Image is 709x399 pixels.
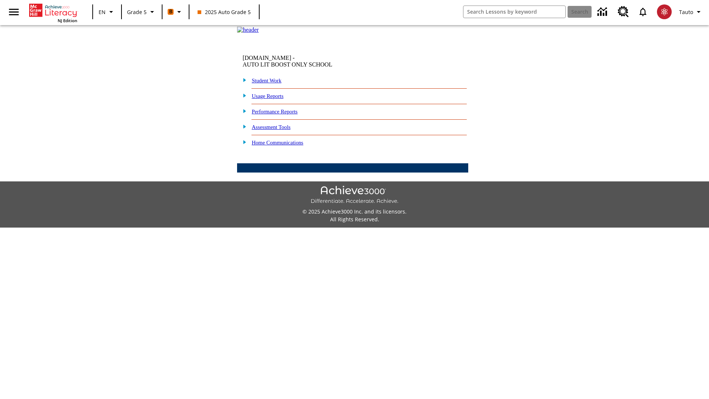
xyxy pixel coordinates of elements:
[3,1,25,23] button: Open side menu
[252,124,291,130] a: Assessment Tools
[252,109,298,115] a: Performance Reports
[239,123,247,130] img: plus.gif
[653,2,676,21] button: Select a new avatar
[169,7,172,16] span: B
[243,61,332,68] nobr: AUTO LIT BOOST ONLY SCHOOL
[239,139,247,145] img: plus.gif
[676,5,706,18] button: Profile/Settings
[198,8,251,16] span: 2025 Auto Grade 5
[239,92,247,99] img: plus.gif
[237,27,259,33] img: header
[165,5,186,18] button: Boost Class color is orange. Change class color
[633,2,653,21] a: Notifications
[29,2,77,23] div: Home
[657,4,672,19] img: avatar image
[127,8,147,16] span: Grade 5
[95,5,119,18] button: Language: EN, Select a language
[252,93,284,99] a: Usage Reports
[593,2,613,22] a: Data Center
[463,6,565,18] input: search field
[243,55,379,68] td: [DOMAIN_NAME] -
[124,5,160,18] button: Grade: Grade 5, Select a grade
[679,8,693,16] span: Tauto
[252,78,281,83] a: Student Work
[58,18,77,23] span: NJ Edition
[613,2,633,22] a: Resource Center, Will open in new tab
[99,8,106,16] span: EN
[239,76,247,83] img: plus.gif
[311,186,398,205] img: Achieve3000 Differentiate Accelerate Achieve
[239,108,247,114] img: plus.gif
[252,140,304,146] a: Home Communications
